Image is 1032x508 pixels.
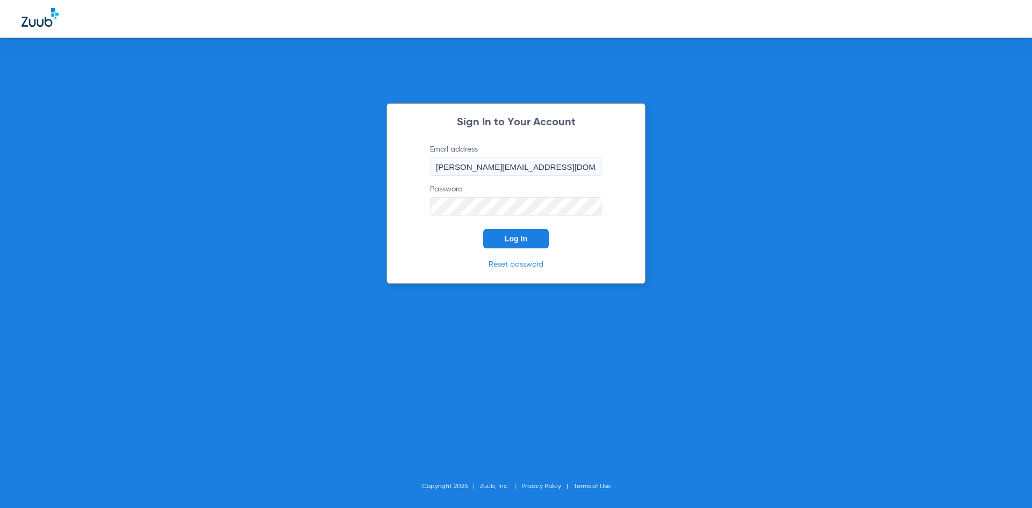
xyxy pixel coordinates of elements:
[430,184,602,216] label: Password
[505,234,527,243] span: Log In
[430,158,602,176] input: Email address
[483,229,549,248] button: Log In
[574,483,611,490] a: Terms of Use
[978,456,1032,508] iframe: Chat Widget
[430,197,602,216] input: Password
[414,117,618,128] h2: Sign In to Your Account
[521,483,561,490] a: Privacy Policy
[21,8,59,27] img: Zuub Logo
[480,481,521,492] li: Zuub, Inc.
[430,144,602,176] label: Email address
[422,481,480,492] li: Copyright 2025
[489,261,543,268] a: Reset password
